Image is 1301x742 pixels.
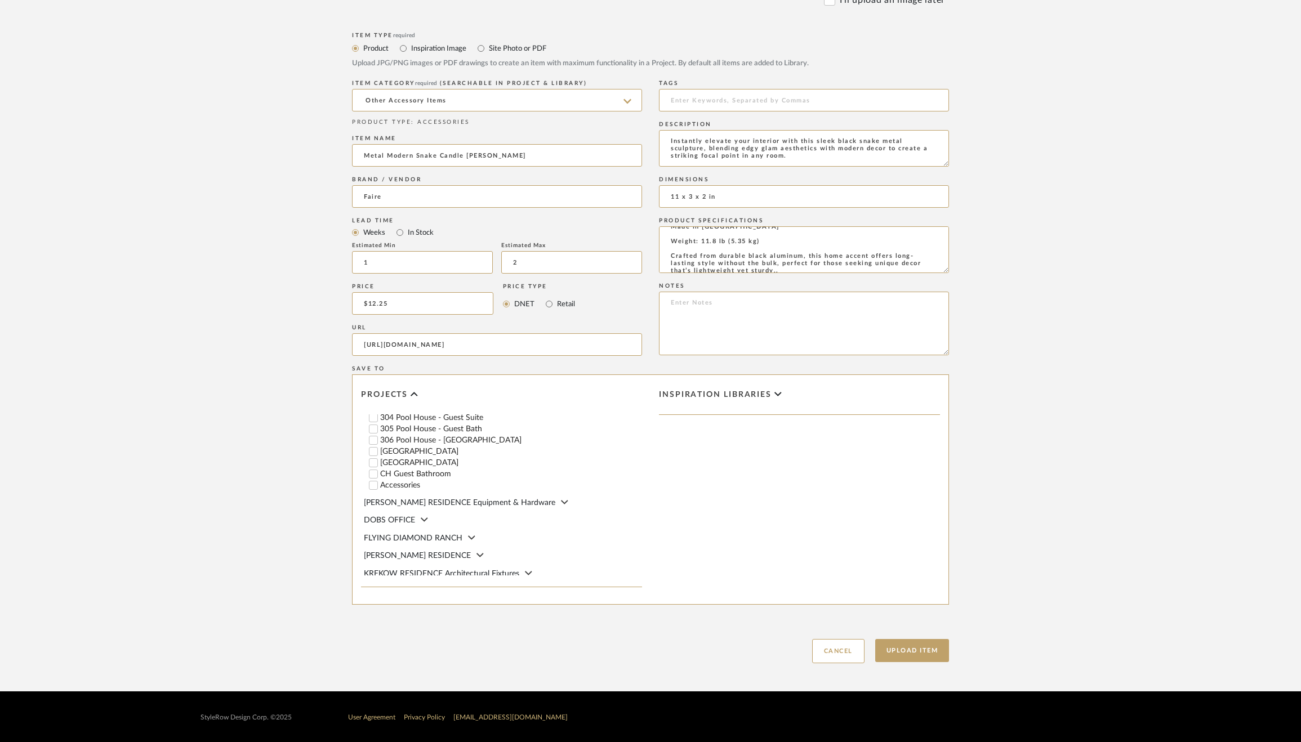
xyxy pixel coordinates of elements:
[453,714,568,721] a: [EMAIL_ADDRESS][DOMAIN_NAME]
[501,242,642,249] div: Estimated Max
[411,119,470,125] span: : ACCESSORIES
[659,121,949,128] div: Description
[380,436,642,444] label: 306 Pool House - [GEOGRAPHIC_DATA]
[352,217,642,224] div: Lead Time
[440,81,587,86] span: (Searchable in Project & Library)
[513,298,534,310] label: DNET
[201,713,292,722] div: StyleRow Design Corp. ©2025
[488,42,546,55] label: Site Photo or PDF
[659,390,772,400] span: Inspiration libraries
[348,714,395,721] a: User Agreement
[352,324,642,331] div: URL
[364,516,415,524] span: DOBS OFFICE
[352,225,642,239] mat-radio-group: Select item type
[364,534,462,542] span: FLYING DIAMOND RANCH
[501,251,642,274] input: Estimated Max
[659,89,949,111] input: Enter Keywords, Separated by Commas
[352,58,949,69] div: Upload JPG/PNG images or PDF drawings to create an item with maximum functionality in a Project. ...
[364,552,471,560] span: [PERSON_NAME] RESIDENCE
[659,217,949,224] div: Product Specifications
[352,365,949,372] div: Save To
[352,176,642,183] div: Brand / Vendor
[407,226,434,239] label: In Stock
[380,459,642,467] label: [GEOGRAPHIC_DATA]
[352,242,493,249] div: Estimated Min
[410,42,466,55] label: Inspiration Image
[364,499,555,507] span: [PERSON_NAME] RESIDENCE Equipment & Hardware
[380,425,642,433] label: 305 Pool House - Guest Bath
[556,298,575,310] label: Retail
[415,81,437,86] span: required
[380,448,642,455] label: [GEOGRAPHIC_DATA]
[659,283,949,289] div: Notes
[659,176,949,183] div: Dimensions
[352,41,949,55] mat-radio-group: Select item type
[404,714,445,721] a: Privacy Policy
[352,144,642,167] input: Enter Name
[352,80,642,87] div: ITEM CATEGORY
[393,33,415,38] span: required
[362,226,385,239] label: Weeks
[352,118,642,127] div: PRODUCT TYPE
[352,333,642,356] input: Enter URL
[352,283,493,290] div: Price
[352,89,642,111] input: Type a category to search and select
[352,135,642,142] div: Item name
[364,570,519,578] span: KREKOW RESIDENCE Architectural Fixtures
[380,481,642,489] label: Accessories
[352,292,493,315] input: Enter DNET Price
[352,251,493,274] input: Estimated Min
[380,470,642,478] label: CH Guest Bathroom
[812,639,865,663] button: Cancel
[352,32,949,39] div: Item Type
[503,283,575,290] div: Price Type
[362,42,389,55] label: Product
[875,639,950,662] button: Upload Item
[380,414,642,422] label: 304 Pool House - Guest Suite
[361,390,408,400] span: Projects
[659,80,949,87] div: Tags
[503,292,575,315] mat-radio-group: Select price type
[352,185,642,208] input: Unknown
[659,185,949,208] input: Enter Dimensions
